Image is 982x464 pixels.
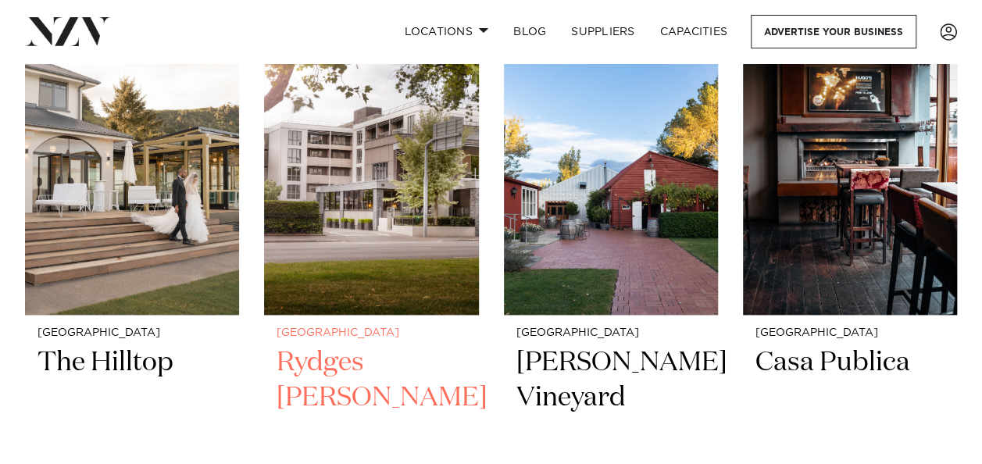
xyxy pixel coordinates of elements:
[277,327,466,339] small: [GEOGRAPHIC_DATA]
[391,15,501,48] a: Locations
[755,327,945,339] small: [GEOGRAPHIC_DATA]
[755,345,945,451] h2: Casa Publica
[25,17,110,45] img: nzv-logo.png
[501,15,559,48] a: BLOG
[277,345,466,451] h2: Rydges [PERSON_NAME]
[37,327,227,339] small: [GEOGRAPHIC_DATA]
[516,345,705,451] h2: [PERSON_NAME] Vineyard
[37,345,227,451] h2: The Hilltop
[751,15,916,48] a: Advertise your business
[559,15,647,48] a: SUPPLIERS
[648,15,741,48] a: Capacities
[516,327,705,339] small: [GEOGRAPHIC_DATA]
